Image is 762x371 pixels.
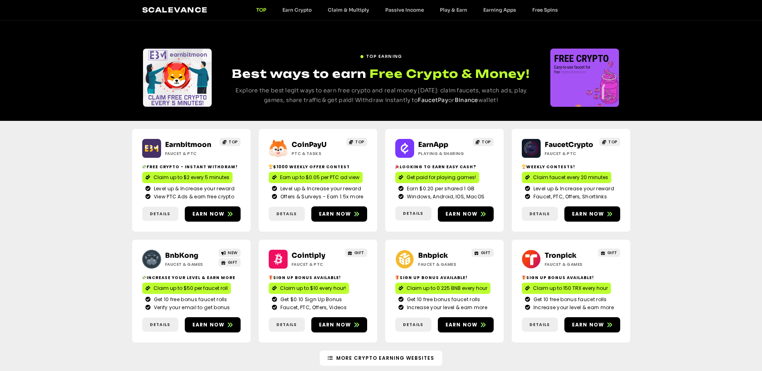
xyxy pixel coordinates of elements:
h2: $1000 Weekly Offer contest [269,164,367,170]
span: Level up & Increase your reward [531,185,614,192]
h2: Faucet & Games [545,261,595,267]
a: Earn Crypto [274,7,320,13]
span: Faucet, PTC, Offers, Videos [278,304,347,311]
span: Increase your level & earn more [405,304,487,311]
span: Claim faucet every 20 minutes [533,174,608,181]
span: Offers & Surveys - Earn 1.5x more [278,193,364,200]
img: 🎁 [522,275,526,279]
a: Earn now [185,206,241,222]
a: Cointiply [292,251,325,260]
span: Faucet, PTC, Offers, Shortlinks [531,193,607,200]
a: Earn now [311,317,367,332]
span: Get paid for playing games! [407,174,476,181]
span: Windows, Android, IOS, MacOS [405,193,484,200]
h2: Faucet & PTC [545,151,595,157]
span: More Crypto Earning Websites [336,355,434,362]
a: TOP [248,7,274,13]
img: 🎁 [269,275,273,279]
a: Details [522,318,558,332]
span: Details [150,211,170,217]
h2: Looking to Earn Easy Cash? [395,164,494,170]
span: Earn $0.20 per shared 1 GB [405,185,475,192]
a: TOP [346,138,367,146]
div: Slides [143,49,212,107]
a: More Crypto Earning Websites [320,351,442,366]
a: Claim up to 150 TRX every hour [522,283,611,294]
span: Best ways to earn [232,67,366,81]
h2: Faucet & Games [165,261,215,267]
nav: Menu [248,7,566,13]
a: Earn now [311,206,367,222]
span: Earn now [445,321,478,328]
span: GIFT [607,250,617,256]
a: Details [142,207,178,221]
span: TOP [229,139,238,145]
a: TOP [599,138,620,146]
a: Earn now [564,317,620,332]
img: 🎉 [395,165,399,169]
a: Earning Apps [475,7,524,13]
h2: Playing & Sharing [418,151,468,157]
div: Slides [550,49,619,107]
a: BnbKong [165,251,198,260]
a: Claim up to $2 every 5 minutes [142,172,233,183]
span: Claim up to 150 TRX every hour [533,285,608,292]
a: Earn now [438,206,494,222]
a: Details [395,318,431,332]
a: GIFT [598,249,620,257]
a: Passive Income [377,7,432,13]
span: Details [276,322,297,328]
span: Details [403,210,423,216]
a: Details [395,206,431,220]
a: Details [269,318,305,332]
span: Earn now [192,210,225,218]
a: Scalevance [142,6,208,14]
a: Get paid for playing games! [395,172,479,183]
span: Earn now [319,321,351,328]
a: Bnbpick [418,251,448,260]
span: GIFT [228,259,238,265]
span: Level up & Increase your reward [278,185,361,192]
h2: Faucet & PTC [292,261,342,267]
span: Claim up to 0.225 BNB every hour [407,285,487,292]
a: Claim & Multiply [320,7,377,13]
a: TOP EARNING [360,50,402,59]
p: Explore the best legit ways to earn free crypto and real money [DATE]: claim faucets, watch ads, ... [227,86,535,105]
a: Details [522,207,558,221]
a: FaucetPay [418,96,448,104]
a: Earn now [438,317,494,332]
span: Level up & Increase your reward [152,185,235,192]
span: Claim up to $10 every hour! [280,285,346,292]
h2: Sign Up Bonus Available! [395,275,494,281]
span: Earn now [572,321,605,328]
span: Free Crypto & Money! [370,66,530,82]
span: Get $0.10 Sign Up Bonus [278,296,342,303]
h2: Sign up bonus available! [269,275,367,281]
a: Details [142,318,178,332]
span: GIFT [354,250,364,256]
img: 💸 [142,275,146,279]
span: TOP [608,139,617,145]
a: GIFT [472,249,494,257]
span: Claim up to $2 every 5 minutes [153,174,229,181]
span: View PTC Ads & earn free crypto [152,193,234,200]
h2: Faucet & Games [418,261,468,267]
h2: Increase your level & earn more [142,275,241,281]
a: Earn now [185,317,241,332]
h2: ptc & Tasks [292,151,342,157]
span: Earn now [572,210,605,218]
span: TOP [355,139,364,145]
a: Claim up to $10 every hour! [269,283,349,294]
span: Earn now [445,210,478,218]
h2: Free crypto - Instant withdraw! [142,164,241,170]
span: Increase your level & earn more [531,304,614,311]
h2: Weekly contests! [522,164,620,170]
span: Details [403,322,423,328]
span: Claim up to $50 per faucet roll [153,285,228,292]
span: Details [276,211,297,217]
span: Verify your email to get bonus [152,304,230,311]
a: Earnbitmoon [165,141,211,149]
a: TOP [220,138,241,146]
img: 🏆 [269,165,273,169]
a: NEW [219,249,241,257]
